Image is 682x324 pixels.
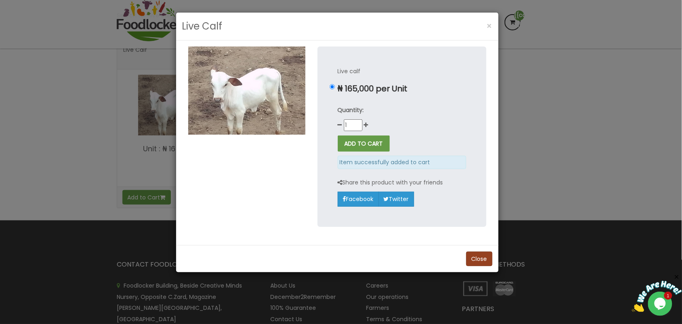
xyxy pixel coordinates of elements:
[466,252,493,266] button: Close
[338,106,364,114] strong: Quantity:
[338,156,466,169] div: Item successfully added to cart
[338,136,390,152] button: ADD TO CART
[338,192,379,206] a: Facebook
[330,84,335,89] input: ₦ 165,000 per Unit
[338,67,466,76] p: Live calf
[632,273,682,312] iframe: chat widget
[188,47,305,135] img: Live Calf
[338,178,443,187] p: Share this product with your friends
[379,192,414,206] a: Twitter
[487,20,493,32] span: ×
[483,18,497,34] button: Close
[182,19,223,34] h3: Live Calf
[338,84,466,93] p: ₦ 165,000 per Unit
